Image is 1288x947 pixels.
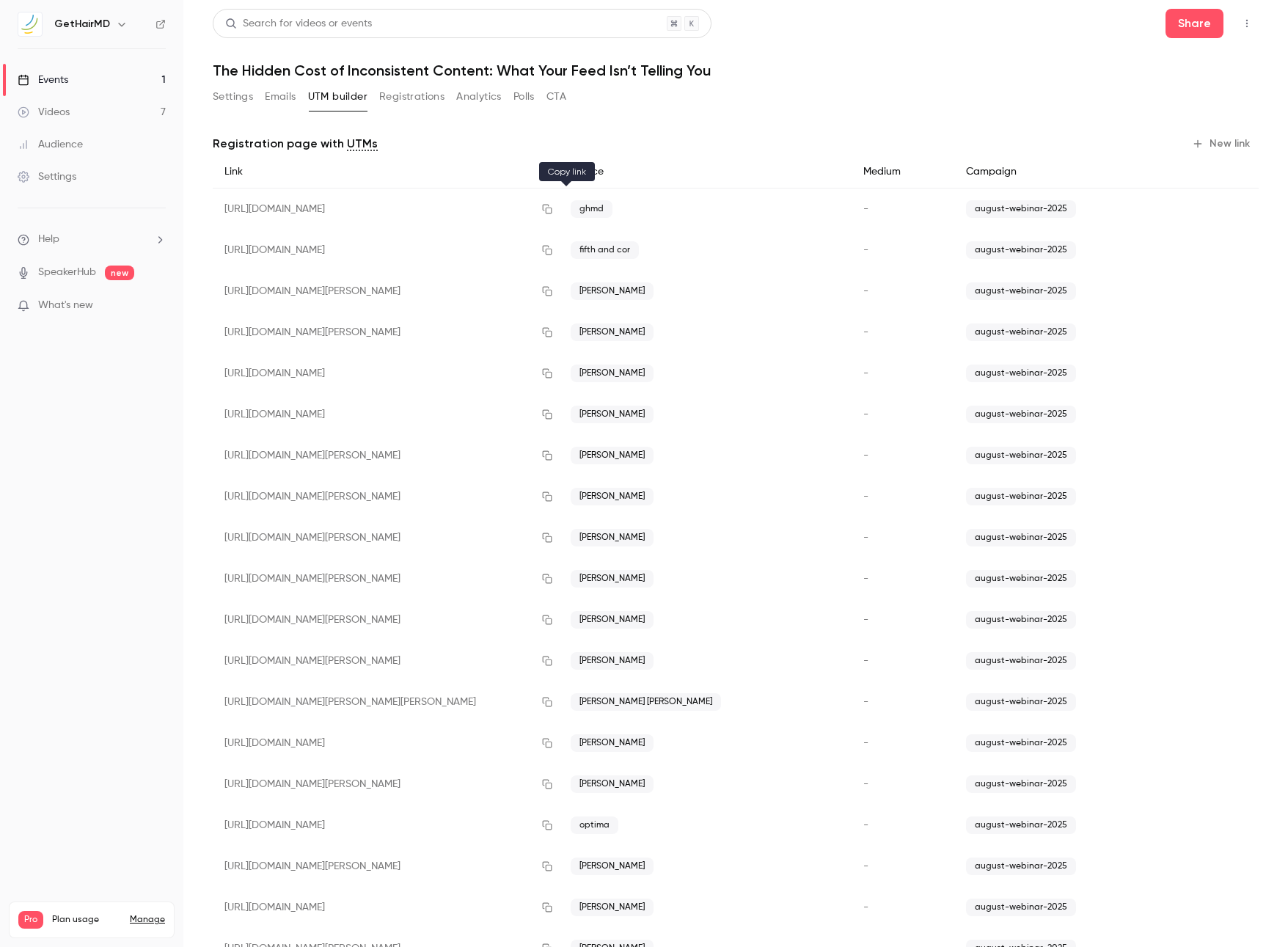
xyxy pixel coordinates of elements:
div: Medium [852,156,954,189]
span: - [863,327,868,337]
p: / 150 [140,929,165,942]
span: [PERSON_NAME] [571,529,654,546]
div: Campaign [954,156,1179,189]
div: [URL][DOMAIN_NAME][PERSON_NAME] [213,476,559,517]
span: august-webinar-2025 [966,775,1076,793]
div: [URL][DOMAIN_NAME][PERSON_NAME][PERSON_NAME] [213,681,559,723]
button: Registrations [379,85,444,109]
span: [PERSON_NAME] [571,570,654,588]
span: 7 [140,931,144,940]
span: august-webinar-2025 [966,282,1076,300]
div: Events [18,73,68,87]
p: Videos [18,929,46,942]
button: Emails [265,85,296,109]
span: august-webinar-2025 [966,858,1076,875]
span: - [863,204,868,214]
span: ghmd [571,200,612,218]
div: [URL][DOMAIN_NAME] [213,723,559,764]
span: - [863,368,868,379]
span: august-webinar-2025 [966,611,1076,629]
button: Settings [213,85,253,109]
span: - [863,245,868,255]
h6: GetHairMD [54,17,110,32]
div: [URL][DOMAIN_NAME] [213,189,559,230]
span: august-webinar-2025 [966,200,1076,218]
button: UTM builder [308,85,367,109]
span: [PERSON_NAME] [571,775,654,793]
div: [URL][DOMAIN_NAME][PERSON_NAME] [213,517,559,558]
span: august-webinar-2025 [966,447,1076,464]
span: What's new [38,298,93,313]
div: Settings [18,169,76,184]
span: - [863,820,868,830]
button: Polls [513,85,535,109]
div: [URL][DOMAIN_NAME][PERSON_NAME] [213,846,559,887]
div: [URL][DOMAIN_NAME] [213,230,559,271]
div: [URL][DOMAIN_NAME] [213,805,559,846]
span: [PERSON_NAME] [571,488,654,505]
span: august-webinar-2025 [966,734,1076,752]
span: august-webinar-2025 [966,488,1076,505]
span: - [863,450,868,461]
a: SpeakerHub [38,265,96,280]
span: [PERSON_NAME] [571,365,654,382]
span: [PERSON_NAME] [571,323,654,341]
span: [PERSON_NAME] [571,447,654,464]
span: Plan usage [52,914,121,926]
span: optima [571,816,618,834]
span: [PERSON_NAME] [571,858,654,875]
span: august-webinar-2025 [966,323,1076,341]
button: Share [1166,9,1223,38]
span: [PERSON_NAME] [PERSON_NAME] [571,693,721,711]
div: [URL][DOMAIN_NAME][PERSON_NAME] [213,558,559,599]
div: Source [559,156,852,189]
a: Manage [130,914,165,926]
span: - [863,779,868,789]
span: - [863,902,868,913]
span: august-webinar-2025 [966,529,1076,546]
span: - [863,656,868,666]
span: - [863,861,868,871]
div: [URL][DOMAIN_NAME][PERSON_NAME] [213,312,559,353]
span: august-webinar-2025 [966,406,1076,423]
span: [PERSON_NAME] [571,406,654,423]
span: - [863,697,868,707]
div: Videos [18,105,70,120]
span: - [863,286,868,296]
span: august-webinar-2025 [966,652,1076,670]
div: [URL][DOMAIN_NAME] [213,353,559,394]
span: - [863,615,868,625]
span: new [105,266,134,280]
span: august-webinar-2025 [966,570,1076,588]
div: [URL][DOMAIN_NAME][PERSON_NAME] [213,271,559,312]
span: [PERSON_NAME] [571,899,654,916]
span: august-webinar-2025 [966,899,1076,916]
div: [URL][DOMAIN_NAME] [213,887,559,928]
span: - [863,533,868,543]
span: august-webinar-2025 [966,241,1076,259]
div: [URL][DOMAIN_NAME][PERSON_NAME] [213,764,559,805]
span: august-webinar-2025 [966,365,1076,382]
div: [URL][DOMAIN_NAME][PERSON_NAME] [213,599,559,640]
span: Help [38,232,59,247]
div: Link [213,156,559,189]
span: [PERSON_NAME] [571,611,654,629]
a: UTMs [347,135,378,153]
div: Search for videos or events [225,16,372,32]
button: New link [1186,132,1259,156]
li: help-dropdown-opener [18,232,166,247]
div: [URL][DOMAIN_NAME][PERSON_NAME] [213,435,559,476]
div: [URL][DOMAIN_NAME][PERSON_NAME] [213,640,559,681]
span: [PERSON_NAME] [571,652,654,670]
span: [PERSON_NAME] [571,734,654,752]
span: Pro [18,911,43,929]
span: august-webinar-2025 [966,693,1076,711]
button: Analytics [456,85,502,109]
span: august-webinar-2025 [966,816,1076,834]
button: CTA [546,85,566,109]
div: Audience [18,137,83,152]
span: - [863,491,868,502]
img: GetHairMD [18,12,42,36]
div: [URL][DOMAIN_NAME] [213,394,559,435]
span: [PERSON_NAME] [571,282,654,300]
